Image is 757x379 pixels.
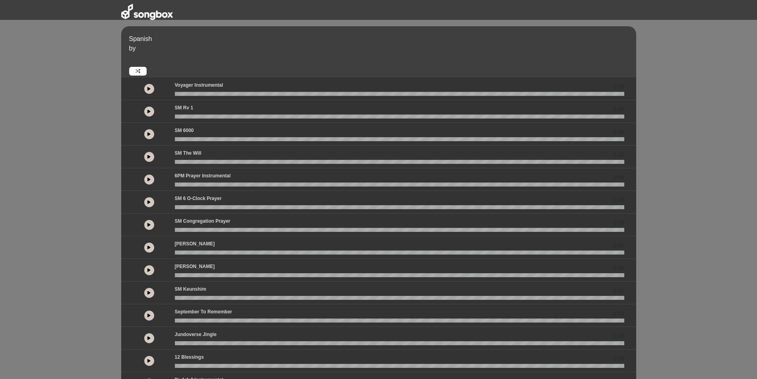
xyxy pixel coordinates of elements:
p: Voyager Instrumental [175,82,223,89]
span: 0.00 [613,309,624,318]
span: 0.00 [613,287,624,295]
p: 6PM Prayer Instrumental [175,172,231,179]
img: songbox-logo-white.png [121,4,173,20]
span: 0.00 [613,264,624,272]
span: 0.00 [613,241,624,250]
p: 12 Blessings [175,354,204,361]
p: [PERSON_NAME] [175,240,215,247]
p: SM Rv 1 [175,104,194,111]
p: SM The Will [175,150,201,157]
p: SM Keunshim [175,286,206,293]
span: 0.00 [613,151,624,159]
p: SM 6000 [175,127,194,134]
span: 0.00 [613,332,624,340]
p: Jundoverse Jingle [175,331,217,338]
p: [PERSON_NAME] [175,263,215,270]
span: by [129,45,136,52]
span: 0.00 [613,355,624,363]
span: 0.00 [613,128,624,136]
span: 0.00 [613,105,624,114]
p: September to Remember [175,308,232,315]
span: 0.00 [613,173,624,182]
p: SM Congregation Prayer [175,218,230,225]
span: 0.00 [613,196,624,204]
p: SM 6 o-clock prayer [175,195,222,202]
span: 0.00 [613,83,624,91]
p: Spanish [129,34,634,44]
span: 0.00 [613,219,624,227]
